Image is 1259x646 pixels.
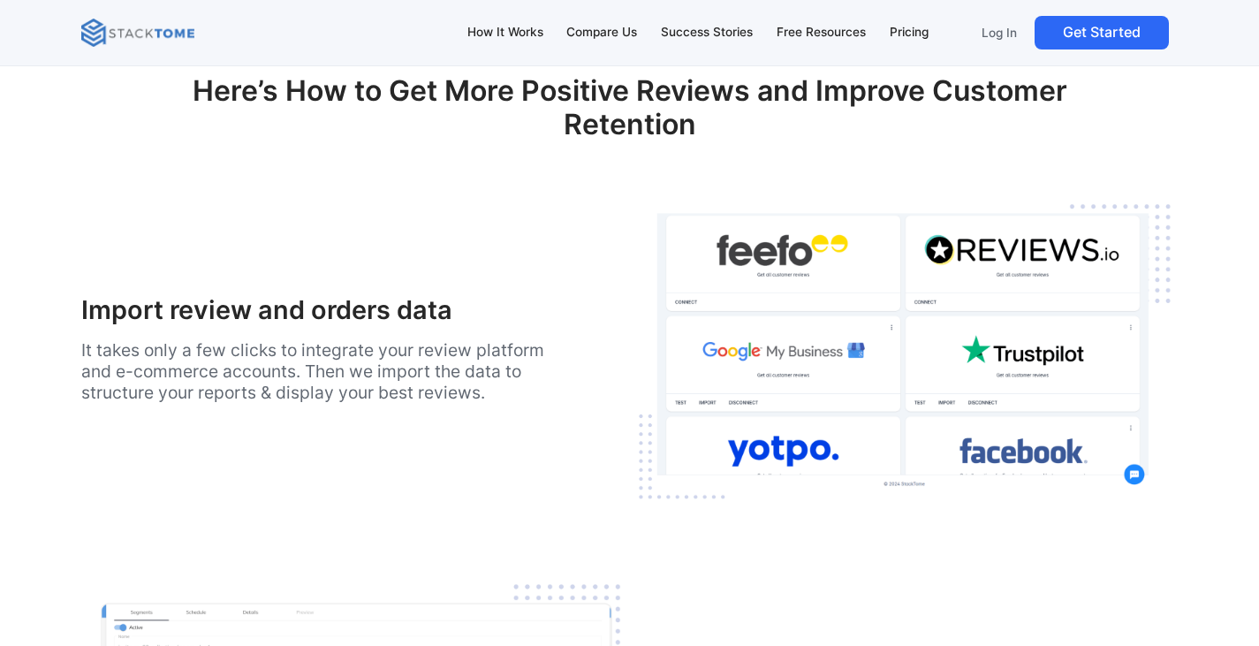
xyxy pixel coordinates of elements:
div: Pricing [890,23,929,42]
div: Free Resources [777,23,866,42]
h3: Import review and orders data [81,295,557,326]
p: It takes only a few clicks to integrate your review platform and e-commerce accounts. Then we imp... [81,339,557,403]
a: How It Works [459,14,551,51]
a: Pricing [881,14,937,51]
a: Success Stories [653,14,762,51]
a: Free Resources [769,14,875,51]
div: Success Stories [661,23,753,42]
a: Log In [972,16,1028,49]
div: Compare Us [566,23,637,42]
a: Get Started [1035,16,1169,49]
p: Log In [982,25,1017,41]
h2: Here’s How to Get More Positive Reviews and Improve Customer Retention [81,74,1178,172]
a: Compare Us [558,14,646,51]
div: How It Works [467,23,543,42]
